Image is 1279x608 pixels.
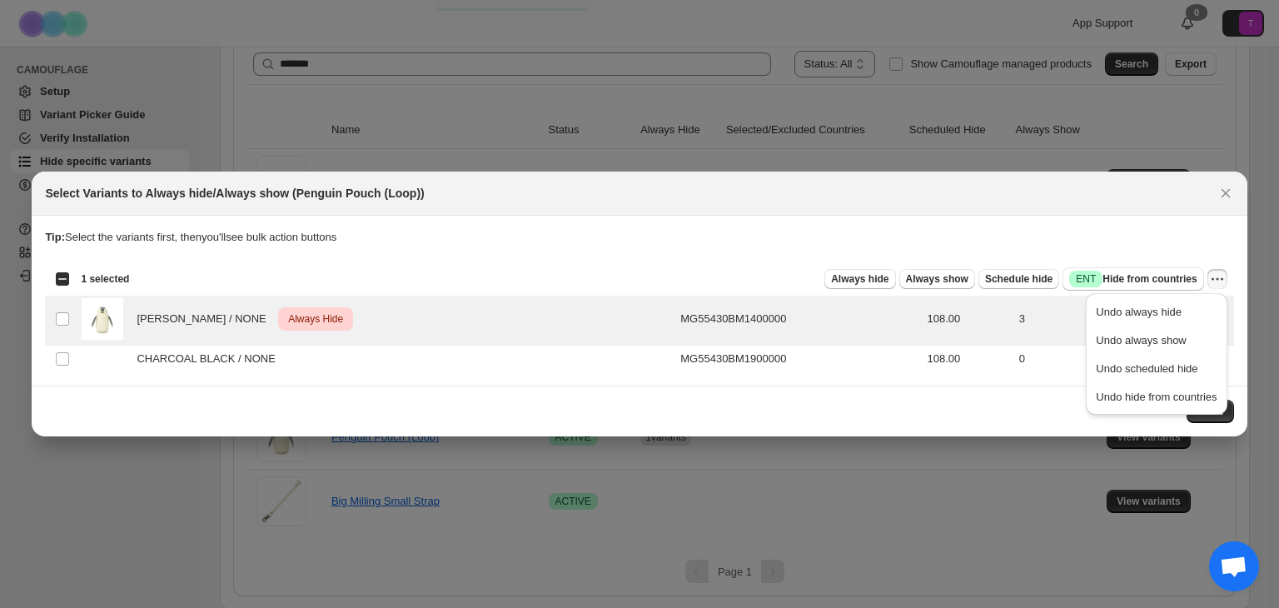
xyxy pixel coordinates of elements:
span: [PERSON_NAME] / NONE [137,311,275,327]
td: 3 [1014,293,1234,346]
td: 0 [1014,346,1234,373]
h2: Select Variants to Always hide/Always show (Penguin Pouch (Loop)) [45,185,424,202]
td: MG55430BM1400000 [675,293,922,346]
span: Always hide [831,272,888,286]
button: Undo hide from countries [1091,383,1222,410]
button: SuccessENTHide from countries [1063,267,1203,291]
span: CHARCOAL BLACK / NONE [137,351,284,367]
span: Undo scheduled hide [1096,362,1197,375]
button: More actions [1207,269,1227,289]
td: 108.00 [923,346,1014,373]
button: Undo always show [1091,326,1222,353]
button: Always hide [824,269,895,289]
span: Undo always show [1096,334,1186,346]
td: MG55430BM1900000 [675,346,922,373]
span: 1 selected [81,272,129,286]
button: Always show [899,269,975,289]
img: MG55430_BM14_color_01.jpg [82,298,123,340]
span: Undo hide from countries [1096,391,1217,403]
span: Always show [906,272,968,286]
span: Always Hide [285,309,346,329]
td: 108.00 [923,293,1014,346]
a: Open chat [1209,541,1259,591]
p: Select the variants first, then you'll see bulk action buttons [45,229,1233,246]
span: Hide from countries [1069,271,1197,287]
button: Undo scheduled hide [1091,355,1222,381]
button: Close [1214,182,1237,205]
span: ENT [1076,272,1096,286]
span: Undo always hide [1096,306,1182,318]
button: Undo always hide [1091,298,1222,325]
button: Schedule hide [978,269,1059,289]
span: Schedule hide [985,272,1053,286]
strong: Tip: [45,231,65,243]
